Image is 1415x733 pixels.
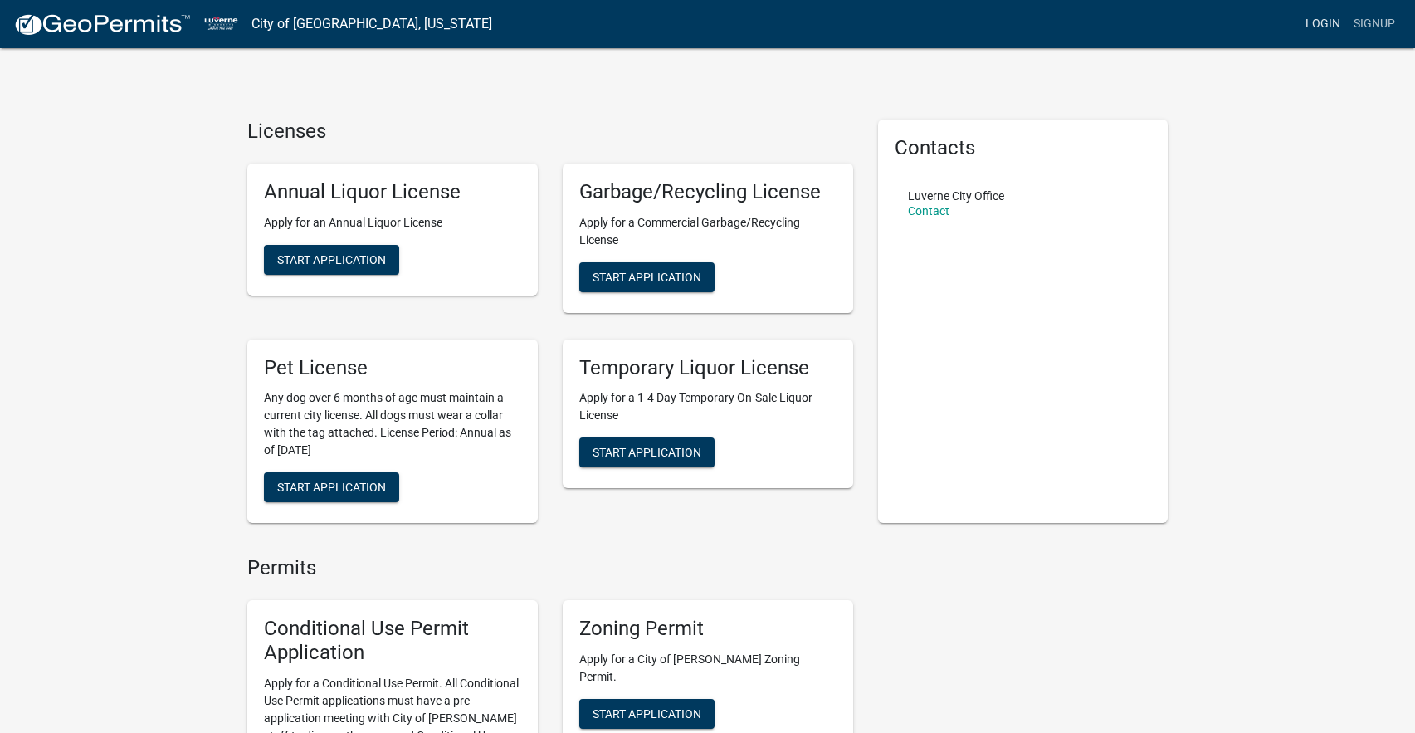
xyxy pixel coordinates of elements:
h5: Zoning Permit [579,617,837,641]
a: Signup [1347,8,1402,40]
h4: Permits [247,556,853,580]
button: Start Application [579,262,715,292]
h5: Conditional Use Permit Application [264,617,521,665]
p: Apply for a 1-4 Day Temporary On-Sale Liquor License [579,389,837,424]
h5: Pet License [264,356,521,380]
h5: Annual Liquor License [264,180,521,204]
a: Contact [908,204,949,217]
p: Apply for a City of [PERSON_NAME] Zoning Permit. [579,651,837,686]
span: Start Application [593,270,701,283]
h4: Licenses [247,120,853,144]
h5: Temporary Liquor License [579,356,837,380]
p: Apply for an Annual Liquor License [264,214,521,232]
span: Start Application [277,252,386,266]
a: Login [1299,8,1347,40]
button: Start Application [264,245,399,275]
h5: Contacts [895,136,1152,160]
button: Start Application [579,699,715,729]
button: Start Application [264,472,399,502]
a: City of [GEOGRAPHIC_DATA], [US_STATE] [251,10,492,38]
span: Start Application [277,481,386,494]
p: Luverne City Office [908,190,1004,202]
h5: Garbage/Recycling License [579,180,837,204]
p: Any dog over 6 months of age must maintain a current city license. All dogs must wear a collar wi... [264,389,521,459]
button: Start Application [579,437,715,467]
span: Start Application [593,446,701,459]
img: City of Luverne, Minnesota [204,12,238,35]
span: Start Application [593,706,701,720]
p: Apply for a Commercial Garbage/Recycling License [579,214,837,249]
